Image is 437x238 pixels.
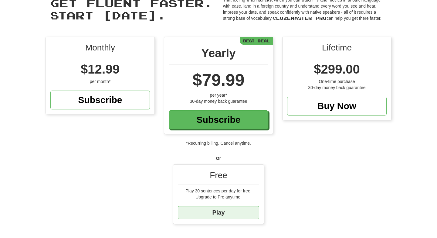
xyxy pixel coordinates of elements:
[178,194,259,200] div: Upgrade to Pro anytime!
[169,92,268,98] div: per year*
[178,188,259,194] div: Play 30 sentences per day for free.
[273,16,327,21] span: Clozemaster Pro
[178,169,259,185] div: Free
[216,156,221,161] strong: Or
[169,45,268,65] div: Yearly
[169,98,268,104] div: 30-day money back guarantee
[169,110,268,129] a: Subscribe
[287,85,387,91] div: 30-day money back guarantee
[240,37,273,45] div: Best Deal
[287,97,387,116] a: Buy Now
[50,42,150,57] div: Monthly
[192,70,244,89] span: $79.99
[287,78,387,85] div: One-time purchase
[178,206,259,219] a: Play
[50,91,150,109] a: Subscribe
[81,62,120,76] span: $12.99
[287,42,387,57] div: Lifetime
[50,78,150,85] div: per month*
[314,62,360,76] span: $299.00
